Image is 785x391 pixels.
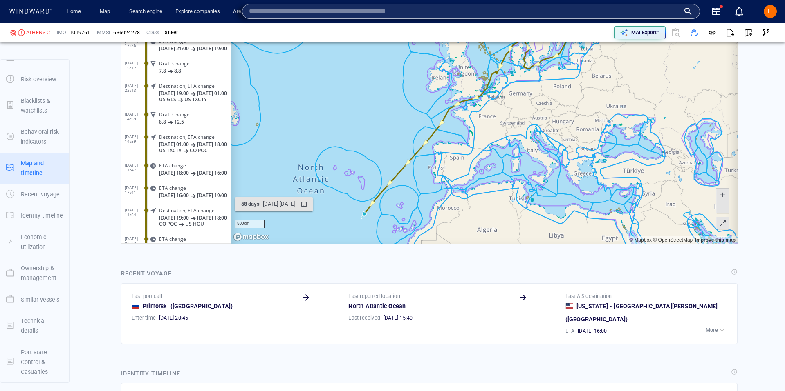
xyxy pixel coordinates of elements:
[38,171,65,178] span: ETA change
[739,24,757,42] button: View on map
[132,314,156,322] p: Enter time
[4,143,25,153] span: [DATE] 14:59
[132,293,162,300] p: Last port call
[38,120,69,127] span: Draft Change
[706,327,718,334] p: More
[21,189,60,199] p: Recent voyage
[69,156,87,162] span: CO POC
[113,29,140,36] div: 636024278
[574,246,615,252] a: Improve this map
[0,101,69,109] a: Blacklists & watchlists
[26,29,50,36] div: ATHENS C
[90,8,96,20] div: Compliance Activities
[4,245,25,255] span: [DATE] 02:23
[0,238,69,245] a: Economic utilization
[38,69,69,76] span: Draft Change
[4,92,25,102] span: [DATE] 23:13
[0,321,69,329] a: Technical details
[126,4,166,19] a: Search engine
[120,210,139,216] span: 58 days
[537,29,557,42] button: Export vessel information
[63,4,84,19] a: Home
[132,303,139,309] div: Russian Federation
[112,241,148,251] a: Mapbox logo
[96,4,116,19] a: Map
[114,206,192,220] button: 58 days[DATE]-[DATE]
[4,8,40,20] div: Activity timeline
[565,316,567,322] span: (
[0,289,69,310] button: Similar vessels
[38,54,68,60] span: [DATE] 21:00
[0,190,69,198] a: Recent voyage
[76,99,106,105] span: [DATE] 01:00
[121,369,180,378] div: Identity timeline
[0,269,69,277] a: Ownership & management
[121,269,172,278] div: Recent voyage
[38,143,94,149] span: Destination, ETA change
[4,115,110,137] dl: [DATE] 14:59Draft Change8.812.5
[4,239,110,262] dl: [DATE] 02:23ETA change
[565,293,612,300] p: Last AIS destination
[4,64,110,86] dl: [DATE] 15:12Draft Change7.88.8
[0,227,69,258] button: Economic utilization
[38,245,65,251] span: ETA change
[4,86,110,115] dl: [DATE] 23:13Destination, ETA change[DATE] 19:00[DATE] 01:00US GLSUS TXCTY
[348,314,380,322] p: Last received
[595,29,608,42] div: Toggle map information layers
[21,127,63,147] p: Behavioral risk indicators
[38,32,54,38] span: US TXT
[38,47,65,53] span: ETA change
[76,54,106,60] span: [DATE] 19:00
[21,232,63,252] p: Economic utilization
[57,29,67,36] p: IMO
[146,29,159,36] p: Class
[582,29,595,42] button: Create an AOI.
[38,216,94,222] span: Destination, ETA change
[631,29,660,36] p: MAI Expert™
[143,301,167,311] a: Primorsk
[0,184,69,205] button: Recent voyage
[0,342,69,383] button: Port state Control & Casualties
[10,29,16,36] div: Nadav D Compli defined risk: high risk
[230,4,268,19] a: Area analysis
[38,105,55,111] span: US GLS
[38,77,45,83] span: 7.8
[4,211,110,239] dl: [DATE] 11:54Destination, ETA change[DATE] 19:00[DATE] 18:00CO POCUS HOU
[0,53,69,61] a: Vessel details
[21,74,56,84] p: Risk overview
[0,133,69,140] a: Behavioral risk indicators
[0,75,69,83] a: Risk overview
[38,194,65,200] span: ETA change
[21,158,63,178] p: Map and timeline
[76,179,106,185] span: [DATE] 16:00
[614,26,666,39] button: MAI Expert™
[170,303,173,309] span: (
[114,229,144,237] div: 500km
[38,92,94,98] span: Destination, ETA change
[384,314,413,322] span: [DATE] 15:40
[757,24,775,42] button: Visual Link Analysis
[347,300,407,313] div: North Atlantic Ocean
[159,314,188,322] span: [DATE] 20:45
[76,201,106,207] span: [DATE] 19:00
[93,4,119,19] button: Map
[38,156,61,162] span: US TXCTY
[97,29,110,36] p: MMSI
[4,47,25,57] span: [DATE] 17:36
[750,354,779,385] iframe: Chat
[578,327,607,335] span: [DATE] 16:00
[4,216,25,226] span: [DATE] 11:54
[4,69,25,79] span: [DATE] 15:12
[63,105,86,111] span: US TXCTY
[21,347,63,377] p: Port state Control & Casualties
[38,99,68,105] span: [DATE] 19:00
[64,230,83,236] span: US HOU
[734,7,744,16] div: Notification center
[21,295,59,304] p: Similar vessels
[162,29,178,36] div: Tanker
[4,137,110,166] dl: [DATE] 14:59Destination, ETA change[DATE] 01:00[DATE] 18:00US TXCTYCO POC
[4,171,25,181] span: [DATE] 17:47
